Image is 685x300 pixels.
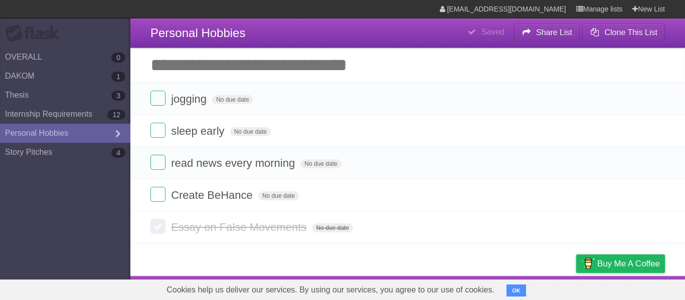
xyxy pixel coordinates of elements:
button: Clone This List [582,24,665,42]
a: Developers [476,278,517,297]
label: Done [150,155,165,170]
span: No due date [300,159,341,168]
span: Essay on False Movements [171,221,309,233]
span: sleep early [171,125,227,137]
b: 0 [111,53,125,63]
a: Buy me a coffee [576,254,665,273]
label: Done [150,91,165,106]
label: Done [150,219,165,234]
span: No due date [230,127,271,136]
a: Suggest a feature [602,278,665,297]
b: Clone This List [604,28,657,37]
b: Share List [536,28,572,37]
div: Flask [5,25,65,43]
span: jogging [171,93,209,105]
span: Buy me a coffee [597,255,660,272]
span: Personal Hobbies [150,26,245,40]
label: Done [150,123,165,138]
span: No due date [312,223,353,232]
button: OK [506,284,526,296]
a: About [443,278,464,297]
label: Done [150,187,165,202]
a: Privacy [563,278,589,297]
img: Buy me a coffee [581,255,595,272]
b: 3 [111,91,125,101]
b: 12 [107,110,125,120]
b: 4 [111,148,125,158]
span: Create BeHance [171,189,255,201]
span: No due date [258,191,299,200]
a: Terms [529,278,551,297]
span: read news every morning [171,157,297,169]
button: Share List [514,24,580,42]
span: Cookies help us deliver our services. By using our services, you agree to our use of cookies. [156,280,504,300]
b: Saved [481,28,504,36]
span: No due date [212,95,253,104]
b: 1 [111,72,125,82]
